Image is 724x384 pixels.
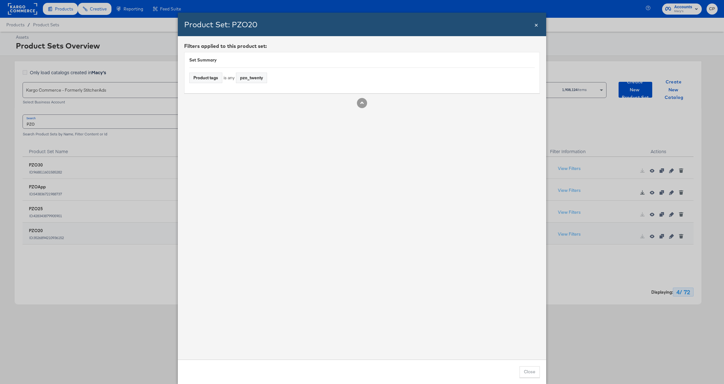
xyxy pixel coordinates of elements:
div: Filters applied to this product set: [184,42,540,50]
div: Close [534,20,538,29]
span: × [534,20,538,29]
div: Product tags [190,73,222,83]
div: Set Summary [189,57,535,63]
div: pzo_twenty [236,73,267,83]
span: Product Set: PZO20 [184,20,258,29]
button: Close [520,366,540,378]
div: is any [224,75,235,81]
div: Rule Spec [178,13,546,384]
